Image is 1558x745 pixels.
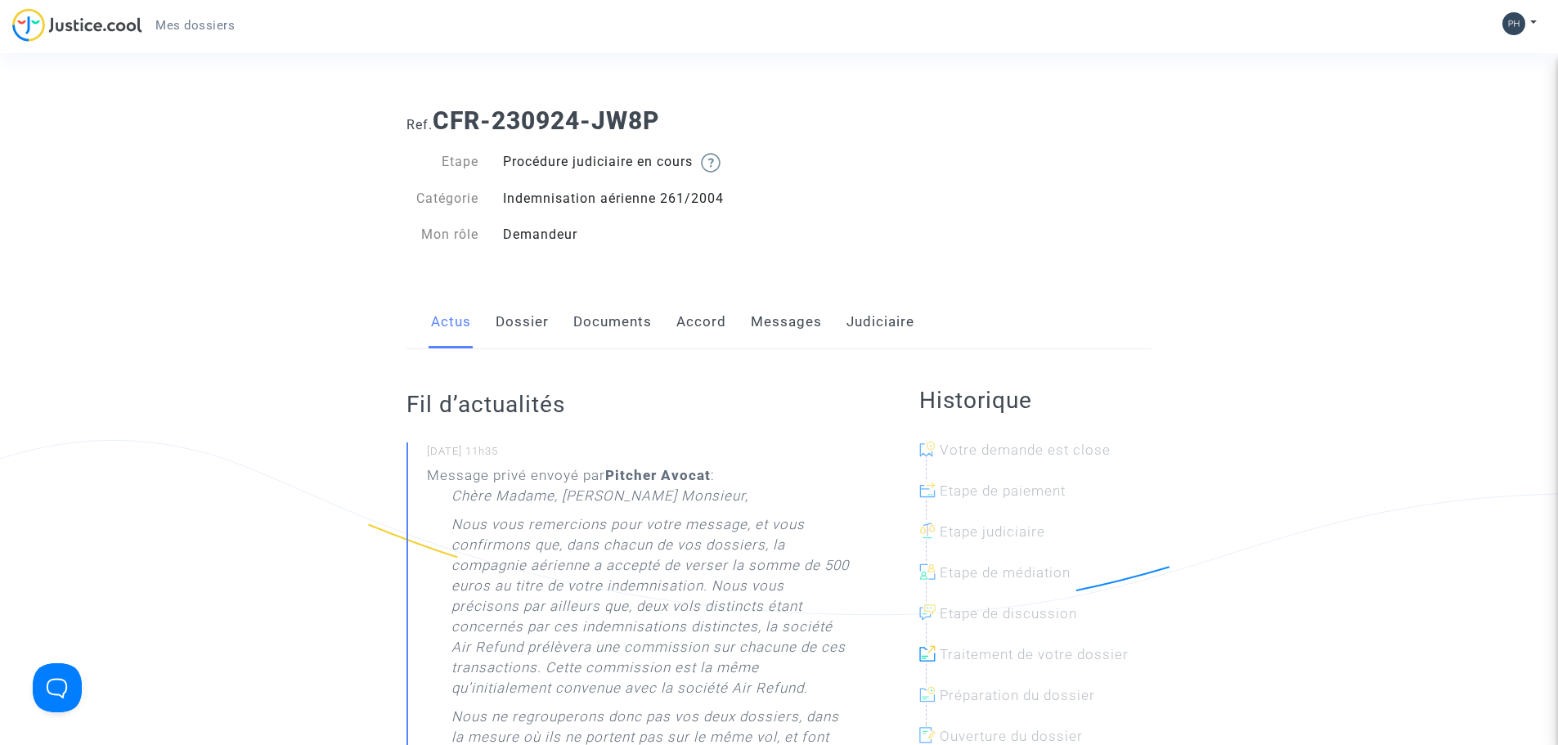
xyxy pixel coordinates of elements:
h2: Fil d’actualités [406,390,854,419]
a: Messages [751,295,822,349]
div: Demandeur [491,225,779,245]
img: help.svg [701,153,721,173]
span: Votre demande est close [940,442,1111,458]
b: CFR-230924-JW8P [433,106,659,135]
div: Indemnisation aérienne 261/2004 [491,189,779,209]
a: Accord [676,295,726,349]
img: cb0d4063d6297f7962a104d18ce3cd00 [1502,12,1525,35]
a: Actus [431,295,471,349]
div: Mon rôle [394,225,491,245]
div: Procédure judiciaire en cours [491,152,779,173]
a: Dossier [496,295,549,349]
small: [DATE] 11h35 [427,444,854,465]
span: Ref. [406,117,433,132]
h2: Historique [919,386,1152,415]
a: Judiciaire [846,295,914,349]
img: jc-logo.svg [12,8,142,42]
div: Catégorie [394,189,491,209]
iframe: Help Scout Beacon - Open [33,663,82,712]
a: Documents [573,295,652,349]
div: Etape [394,152,491,173]
b: Pitcher Avocat [605,467,711,483]
span: Mes dossiers [155,18,235,33]
p: Nous vous remercions pour votre message, et vous confirmons que, dans chacun de vos dossiers, la ... [451,514,854,707]
a: Mes dossiers [142,13,248,38]
p: Chère Madame, [PERSON_NAME] Monsieur, [451,486,748,514]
